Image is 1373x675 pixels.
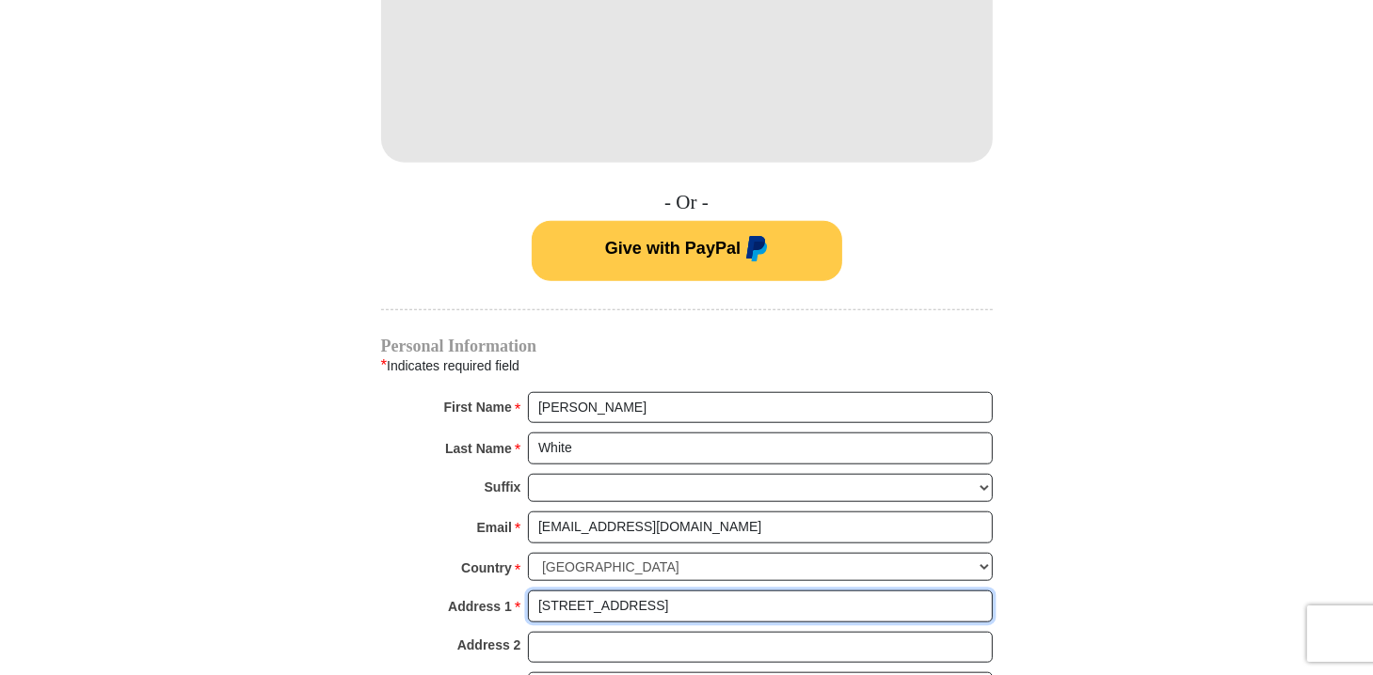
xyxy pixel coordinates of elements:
strong: First Name [444,394,512,420]
strong: Suffix [485,474,521,500]
button: Give with PayPal [532,221,842,281]
h4: Personal Information [381,338,993,353]
h4: - Or - [381,191,993,214]
strong: Email [477,514,512,541]
strong: Address 1 [448,593,512,620]
span: Give with PayPal [605,240,741,259]
img: paypal [741,236,768,266]
div: Indicates required field [381,353,993,378]
strong: Last Name [445,435,512,462]
strong: Country [461,555,512,581]
strong: Address 2 [457,632,521,658]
